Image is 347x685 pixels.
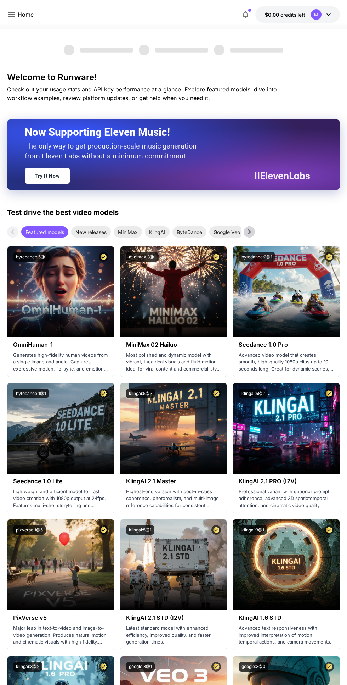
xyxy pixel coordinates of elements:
button: Certified Model – Vetted for best performance and includes a commercial license. [324,525,334,535]
p: Lightweight and efficient model for fast video creation with 1080p output at 24fps. Features mult... [13,488,108,509]
p: Major leap in text-to-video and image-to-video generation. Produces natural motion and cinematic ... [13,625,108,646]
div: ‪M [311,9,322,20]
button: google:3@0 [239,662,268,672]
p: Highest-end version with best-in-class coherence, photorealism, and multi-image reference capabil... [126,488,221,509]
h3: Seedance 1.0 Lite [13,478,108,485]
button: Certified Model – Vetted for best performance and includes a commercial license. [324,252,334,262]
button: Certified Model – Vetted for best performance and includes a commercial license. [99,252,108,262]
div: ByteDance [172,226,206,238]
img: alt [233,519,340,610]
button: Certified Model – Vetted for best performance and includes a commercial license. [211,662,221,672]
img: alt [120,383,227,474]
button: Certified Model – Vetted for best performance and includes a commercial license. [211,252,221,262]
p: The only way to get production-scale music generation from Eleven Labs without a minimum commitment. [25,141,202,161]
h3: OmniHuman‑1 [13,341,108,348]
div: Google Veo [209,226,244,238]
p: Generates high-fidelity human videos from a single image and audio. Captures expressive motion, l... [13,352,108,373]
button: pixverse:1@5 [13,525,46,535]
button: google:3@1 [126,662,155,672]
p: Advanced video model that creates smooth, high-quality 1080p clips up to 10 seconds long. Great f... [239,352,334,373]
p: Most polished and dynamic model with vibrant, theatrical visuals and fluid motion. Ideal for vira... [126,352,221,373]
button: -$0.0014‪M [255,6,340,23]
h3: Welcome to Runware! [7,72,340,82]
button: klingai:5@3 [126,389,155,398]
button: Certified Model – Vetted for best performance and includes a commercial license. [324,662,334,672]
button: klingai:3@1 [239,525,267,535]
button: bytedance:2@1 [239,252,275,262]
button: Certified Model – Vetted for best performance and includes a commercial license. [99,525,108,535]
h3: KlingAI 2.1 Master [126,478,221,485]
p: Professional variant with superior prompt adherence, advanced 3D spatiotemporal attention, and ci... [239,488,334,509]
h3: KlingAI 2.1 PRO (I2V) [239,478,334,485]
h3: Seedance 1.0 Pro [239,341,334,348]
h3: KlingAI 1.6 STD [239,614,334,621]
button: minimax:3@1 [126,252,159,262]
button: Certified Model – Vetted for best performance and includes a commercial license. [324,389,334,398]
span: Featured models [21,228,68,236]
img: alt [120,246,227,337]
p: Advanced text responsiveness with improved interpretation of motion, temporal actions, and camera... [239,625,334,646]
div: Featured models [21,226,68,238]
h3: PixVerse v5 [13,614,108,621]
h2: Now Supporting Eleven Music! [25,126,305,139]
img: alt [233,383,340,474]
span: New releases [71,228,111,236]
img: alt [233,246,340,337]
div: New releases [71,226,111,238]
h3: KlingAI 2.1 STD (I2V) [126,614,221,621]
div: -$0.0014 [262,11,305,18]
a: Try It Now [25,168,70,184]
img: alt [7,519,114,610]
span: Check out your usage stats and API key performance at a glance. Explore featured models, dive int... [7,86,277,101]
span: -$0.00 [262,12,280,18]
button: Certified Model – Vetted for best performance and includes a commercial license. [99,662,108,672]
nav: breadcrumb [18,10,34,19]
button: bytedance:5@1 [13,252,50,262]
button: Certified Model – Vetted for best performance and includes a commercial license. [211,389,221,398]
span: credits left [280,12,305,18]
button: klingai:5@2 [239,389,268,398]
p: Test drive the best video models [7,207,119,218]
span: Google Veo [209,228,244,236]
button: klingai:5@1 [126,525,154,535]
p: Latest standard model with enhanced efficiency, improved quality, and faster generation times. [126,625,221,646]
img: alt [120,519,227,610]
span: ByteDance [172,228,206,236]
span: MiniMax [114,228,142,236]
div: KlingAI [145,226,170,238]
a: Home [18,10,34,19]
button: klingai:3@2 [13,662,42,672]
span: KlingAI [145,228,170,236]
button: bytedance:1@1 [13,389,49,398]
h3: MiniMax 02 Hailuo [126,341,221,348]
div: MiniMax [114,226,142,238]
img: alt [7,383,114,474]
img: alt [7,246,114,337]
button: Certified Model – Vetted for best performance and includes a commercial license. [99,389,108,398]
button: Certified Model – Vetted for best performance and includes a commercial license. [211,525,221,535]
